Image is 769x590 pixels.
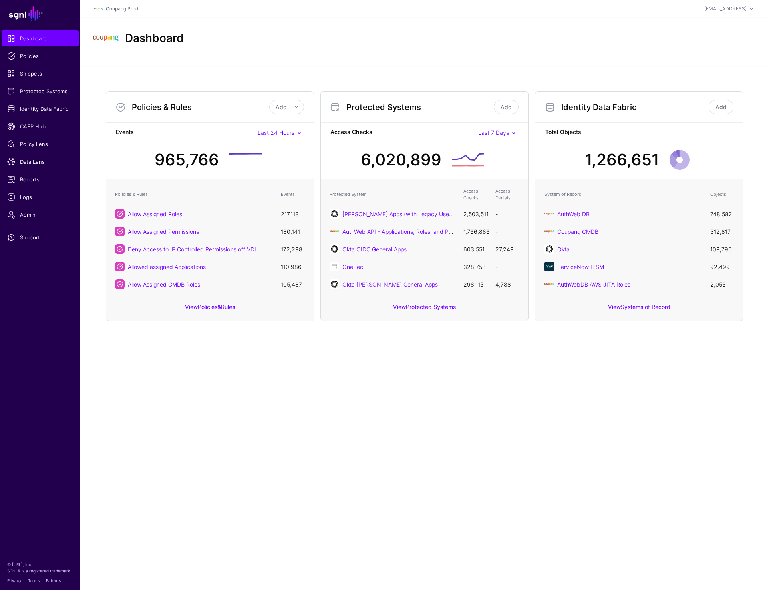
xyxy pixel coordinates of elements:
a: AuthWeb API - Applications, Roles, and Permissions [342,228,476,235]
td: 109,795 [706,240,738,258]
h3: Identity Data Fabric [561,102,707,112]
p: SGNL® is a registered trademark [7,568,73,574]
th: Protected System [326,184,459,205]
td: 217,118 [277,205,309,223]
span: Policy Lens [7,140,73,148]
a: Protected Systems [406,303,456,310]
a: AuthWebDB AWS JITA Roles [557,281,630,288]
td: 298,115 [459,275,491,293]
h3: Policies & Rules [132,102,269,112]
div: 1,266,651 [585,148,659,172]
span: Logs [7,193,73,201]
span: Support [7,233,73,241]
a: Add [494,100,519,114]
a: Okta [PERSON_NAME] General Apps [342,281,438,288]
td: 328,753 [459,258,491,275]
img: svg+xml;base64,PD94bWwgdmVyc2lvbj0iMS4wIiBlbmNvZGluZz0iVVRGLTgiIHN0YW5kYWxvbmU9Im5vIj8+CjwhLS0gQ3... [330,227,339,236]
a: Coupang CMDB [557,228,598,235]
th: Events [277,184,309,205]
span: Last 7 Days [478,129,509,136]
a: Logs [2,189,79,205]
div: View [535,298,743,321]
td: 27,249 [491,240,523,258]
img: svg+xml;base64,PHN2ZyB3aWR0aD0iNjQiIGhlaWdodD0iNjQiIHZpZXdCb3g9IjAgMCA2NCA2NCIgZmlsbD0ibm9uZSIgeG... [544,244,554,254]
th: Objects [706,184,738,205]
span: Identity Data Fabric [7,105,73,113]
td: 180,141 [277,223,309,240]
th: Access Checks [459,184,491,205]
span: Reports [7,175,73,183]
span: Admin [7,211,73,219]
td: 92,499 [706,258,738,275]
span: Policies [7,52,73,60]
td: - [491,223,523,240]
td: - [491,258,523,275]
a: [PERSON_NAME] Apps (with Legacy UserID) [342,211,459,217]
a: AuthWeb DB [557,211,590,217]
strong: Access Checks [330,128,478,138]
a: ServiceNow ITSM [557,263,604,270]
span: CAEP Hub [7,122,73,130]
img: svg+xml;base64,PHN2ZyB3aWR0aD0iNjQiIGhlaWdodD0iNjQiIHZpZXdCb3g9IjAgMCA2NCA2NCIgZmlsbD0ibm9uZSIgeG... [330,244,339,254]
a: OneSec [342,263,363,270]
img: svg+xml;base64,PHN2ZyBpZD0iTG9nbyIgeG1sbnM9Imh0dHA6Ly93d3cudzMub3JnLzIwMDAvc3ZnIiB3aWR0aD0iMTIxLj... [93,26,119,51]
a: Admin [2,207,79,223]
a: Allow Assigned Permissions [128,228,199,235]
a: Coupang Prod [106,6,138,12]
span: Dashboard [7,34,73,42]
a: Allow Assigned CMDB Roles [128,281,200,288]
a: Patents [46,578,61,583]
span: Add [276,104,287,110]
div: 6,020,899 [361,148,441,172]
a: Deny Access to IP Controlled Permissions off VDI [128,246,256,253]
h3: Protected Systems [346,102,492,112]
img: svg+xml;base64,PHN2ZyB3aWR0aD0iNjQiIGhlaWdodD0iNjQiIHZpZXdCb3g9IjAgMCA2NCA2NCIgZmlsbD0ibm9uZSIgeG... [330,279,339,289]
th: Access Denials [491,184,523,205]
td: 312,817 [706,223,738,240]
td: 2,503,511 [459,205,491,223]
a: Okta [557,246,570,253]
img: svg+xml;base64,PHN2ZyBpZD0iTG9nbyIgeG1sbnM9Imh0dHA6Ly93d3cudzMub3JnLzIwMDAvc3ZnIiB3aWR0aD0iMTIxLj... [544,209,554,219]
a: SGNL [5,5,75,22]
img: svg+xml;base64,PHN2ZyB3aWR0aD0iNjQiIGhlaWdodD0iNjQiIHZpZXdCb3g9IjAgMCA2NCA2NCIgZmlsbD0ibm9uZSIgeG... [544,262,554,271]
div: [EMAIL_ADDRESS] [704,5,747,12]
a: Identity Data Fabric [2,101,79,117]
td: 603,551 [459,240,491,258]
a: Privacy [7,578,22,583]
a: Policies [2,48,79,64]
span: Data Lens [7,158,73,166]
a: Policy Lens [2,136,79,152]
a: Okta OIDC General Apps [342,246,407,253]
p: © [URL], Inc [7,561,73,568]
a: Protected Systems [2,83,79,99]
a: Policies [198,303,217,310]
img: svg+xml;base64,PHN2ZyBpZD0iTG9nbyIgeG1sbnM9Imh0dHA6Ly93d3cudzMub3JnLzIwMDAvc3ZnIiB3aWR0aD0iMTIxLj... [544,227,554,236]
a: Reports [2,171,79,187]
td: 172,298 [277,240,309,258]
a: Rules [221,303,235,310]
th: System of Record [540,184,706,205]
a: Data Lens [2,154,79,170]
a: Snippets [2,66,79,82]
h2: Dashboard [125,32,184,45]
th: Policies & Rules [111,184,277,205]
span: Last 24 Hours [258,129,294,136]
a: CAEP Hub [2,118,79,134]
div: View & [106,298,314,321]
img: svg+xml;base64,PHN2ZyBpZD0iTG9nbyIgeG1sbnM9Imh0dHA6Ly93d3cudzMub3JnLzIwMDAvc3ZnIiB3aWR0aD0iMTIxLj... [93,4,103,14]
td: 4,788 [491,275,523,293]
td: 105,487 [277,275,309,293]
strong: Total Objects [545,128,733,138]
a: Terms [28,578,40,583]
td: - [491,205,523,223]
strong: Events [116,128,258,138]
a: Systems of Record [621,303,670,310]
td: 748,582 [706,205,738,223]
td: 110,986 [277,258,309,275]
img: svg+xml;base64,PHN2ZyB3aWR0aD0iNjQiIGhlaWdodD0iNjQiIHZpZXdCb3g9IjAgMCA2NCA2NCIgZmlsbD0ibm9uZSIgeG... [330,209,339,219]
td: 2,056 [706,275,738,293]
span: Protected Systems [7,87,73,95]
a: Allowed assigned Applications [128,263,206,270]
a: Add [709,100,733,114]
div: View [321,298,528,321]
